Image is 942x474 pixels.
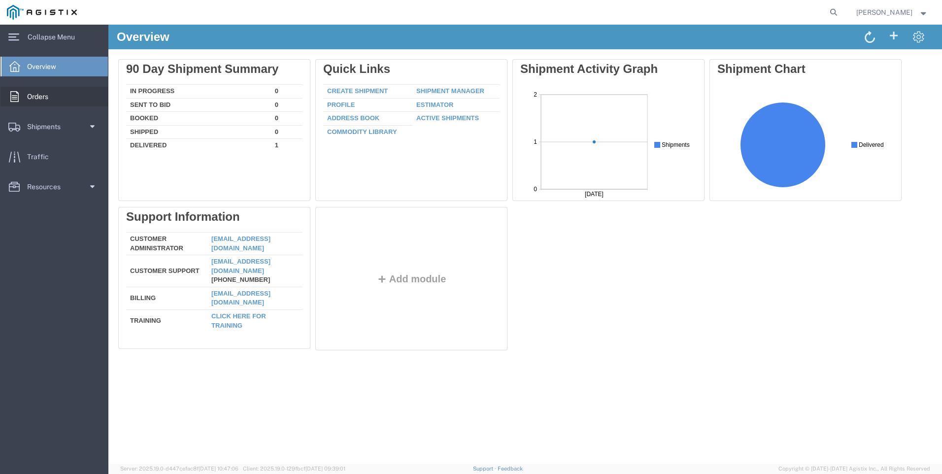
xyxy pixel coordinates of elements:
[219,63,279,70] a: Create Shipment
[305,466,345,472] span: [DATE] 09:39:01
[266,249,341,260] button: Add module
[18,231,99,263] td: Customer Support
[141,53,167,60] text: Delivered
[7,5,77,20] img: logo
[0,57,108,76] a: Overview
[18,114,163,126] td: Delivered
[243,466,345,472] span: Client: 2025.19.0-129fbcf
[0,177,108,197] a: Resources
[163,60,194,74] td: 0
[219,103,289,111] a: Commodity Library
[163,73,194,87] td: 0
[103,265,162,282] a: [EMAIL_ADDRESS][DOMAIN_NAME]
[27,147,56,167] span: Traffic
[108,25,942,464] iframe: FS Legacy Container
[18,101,163,114] td: Shipped
[103,288,158,305] a: Click here for training
[13,2,17,9] text: 2
[18,87,163,101] td: Booked
[13,50,17,57] text: 1
[18,285,99,305] td: Training
[163,114,194,126] td: 1
[103,233,162,250] a: [EMAIL_ADDRESS][DOMAIN_NAME]
[199,466,238,472] span: [DATE] 10:47:06
[473,466,498,472] a: Support
[27,87,55,106] span: Orders
[163,87,194,101] td: 0
[412,37,588,51] div: Shipment Activity Graph
[163,101,194,114] td: 0
[99,231,194,263] td: [PHONE_NUMBER]
[219,90,271,97] a: Address Book
[27,57,63,76] span: Overview
[27,177,67,197] span: Resources
[27,117,67,136] span: Shipments
[308,63,376,70] a: Shipment Manager
[0,147,108,167] a: Traffic
[856,7,912,18] span: Danialle Wigle
[18,262,99,285] td: Billing
[0,87,108,106] a: Orders
[18,73,163,87] td: Sent To Bid
[65,102,83,109] text: [DATE]
[18,208,99,231] td: Customer Administrator
[219,76,246,84] a: Profile
[609,37,785,51] div: Shipment Chart
[856,6,929,18] button: [PERSON_NAME]
[28,27,82,47] span: Collapse Menu
[103,210,162,227] a: [EMAIL_ADDRESS][DOMAIN_NAME]
[498,466,523,472] a: Feedback
[215,37,391,51] div: Quick Links
[13,97,17,104] text: 0
[141,53,169,60] text: Shipments
[120,466,238,472] span: Server: 2025.19.0-d447cefac8f
[308,90,370,97] a: Active Shipments
[778,465,930,473] span: Copyright © [DATE]-[DATE] Agistix Inc., All Rights Reserved
[0,117,108,136] a: Shipments
[18,185,194,199] div: Support Information
[308,76,345,84] a: Estimator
